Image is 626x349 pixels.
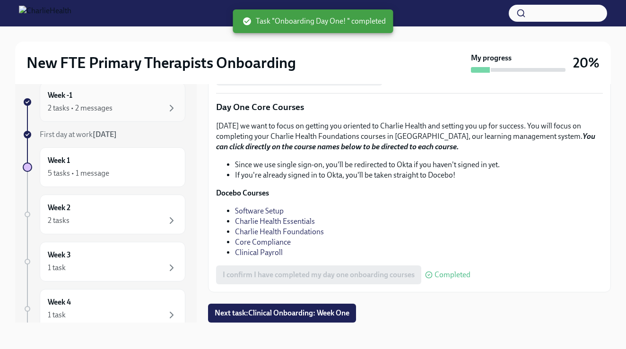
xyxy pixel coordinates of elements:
[243,16,386,26] span: Task "Onboarding Day One! " completed
[235,217,315,226] a: Charlie Health Essentials
[216,121,603,152] p: [DATE] we want to focus on getting you oriented to Charlie Health and setting you up for success....
[93,130,117,139] strong: [DATE]
[23,289,185,329] a: Week 41 task
[23,129,185,140] a: First day at work[DATE]
[235,238,291,247] a: Core Compliance
[48,263,66,273] div: 1 task
[48,215,70,226] div: 2 tasks
[48,203,70,213] h6: Week 2
[48,155,70,166] h6: Week 1
[23,242,185,281] a: Week 31 task
[23,195,185,234] a: Week 22 tasks
[216,101,603,113] p: Day One Core Courses
[23,82,185,122] a: Week -12 tasks • 2 messages
[48,168,109,179] div: 5 tasks • 1 message
[235,248,283,257] a: Clinical Payroll
[216,132,595,151] strong: You can click directly on the course names below to be directed to each course.
[19,6,71,21] img: CharlieHealth
[573,54,600,71] h3: 20%
[40,130,117,139] span: First day at work
[435,271,470,279] span: Completed
[26,53,296,72] h2: New FTE Primary Therapists Onboarding
[208,304,356,323] button: Next task:Clinical Onboarding: Week One
[48,90,72,101] h6: Week -1
[48,297,71,307] h6: Week 4
[215,308,349,318] span: Next task : Clinical Onboarding: Week One
[216,188,269,197] strong: Docebo Courses
[235,227,324,236] a: Charlie Health Foundations
[471,53,512,63] strong: My progress
[235,160,603,170] li: Since we use single sign-on, you'll be redirected to Okta if you haven't signed in yet.
[48,310,66,320] div: 1 task
[23,147,185,187] a: Week 15 tasks • 1 message
[48,103,113,113] div: 2 tasks • 2 messages
[235,206,284,215] a: Software Setup
[235,170,603,180] li: If you're already signed in to Okta, you'll be taken straight to Docebo!
[48,250,71,260] h6: Week 3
